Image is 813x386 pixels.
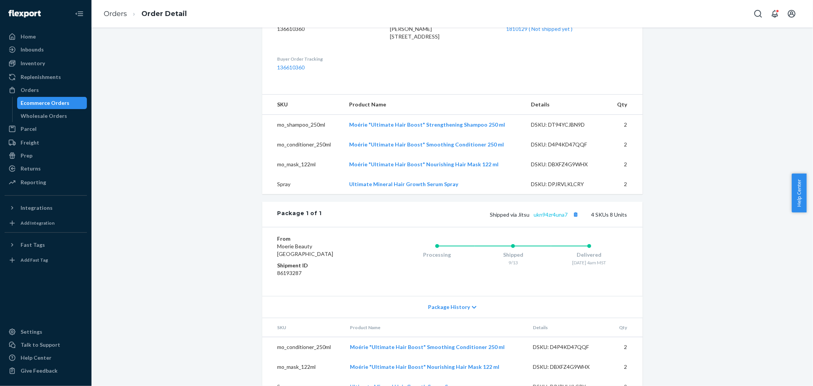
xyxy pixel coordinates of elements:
td: 2 [611,337,643,357]
a: Inventory [5,57,87,69]
img: Flexport logo [8,10,41,18]
td: 2 [611,357,643,377]
td: 2 [609,115,643,135]
div: Orders [21,86,39,94]
a: 1810129 ( Not shipped yet ) [506,26,572,32]
td: Spray [262,174,343,194]
td: mo_conditioner_250ml [262,337,344,357]
div: Settings [21,328,42,336]
dt: Shipment ID [277,262,369,269]
div: Replenishments [21,73,61,81]
a: Orders [104,10,127,18]
div: Shipped [475,251,551,259]
a: Settings [5,326,87,338]
a: Moérie "Ultimate Hair Boost" Strengthening Shampoo 250 ml [349,121,505,128]
td: mo_mask_122ml [262,154,343,174]
a: Reporting [5,176,87,188]
th: Product Name [343,95,525,115]
th: Qty [611,318,643,337]
a: Freight [5,137,87,149]
div: Integrations [21,204,53,212]
div: Processing [399,251,475,259]
div: Inventory [21,60,45,67]
td: mo_conditioner_250ml [262,135,343,154]
div: Fast Tags [21,241,45,249]
button: Give Feedback [5,365,87,377]
a: ukn94zr4una7 [534,211,568,218]
a: Add Fast Tag [5,254,87,266]
button: Open Search Box [750,6,766,21]
button: Copy tracking number [571,209,581,219]
dd: 86193287 [277,269,369,277]
button: Integrations [5,202,87,214]
a: Ultimate Mineral Hair Growth Serum Spray [349,181,458,187]
div: [DATE] 4am MST [551,259,627,266]
a: Talk to Support [5,339,87,351]
a: Moérie "Ultimate Hair Boost" Nourishing Hair Mask 122 ml [349,161,499,167]
th: Qty [609,95,643,115]
span: Shipped via Jitsu [490,211,581,218]
a: Moérie "Ultimate Hair Boost" Smoothing Conditioner 250 ml [350,344,505,350]
a: Returns [5,162,87,175]
a: Add Integration [5,217,87,229]
div: Returns [21,165,41,172]
div: Wholesale Orders [21,112,67,120]
button: Open account menu [784,6,799,21]
div: Talk to Support [21,341,60,349]
div: Reporting [21,179,46,186]
th: Details [525,95,609,115]
div: Add Fast Tag [21,257,48,263]
a: Moérie "Ultimate Hair Boost" Nourishing Hair Mask 122 ml [350,363,499,370]
td: 2 [609,154,643,174]
dt: Buyer Order Tracking [277,56,378,62]
div: Parcel [21,125,37,133]
td: mo_shampoo_250ml [262,115,343,135]
div: DSKU: DBXFZ4G9WHX [533,363,605,371]
th: SKU [262,95,343,115]
div: Ecommerce Orders [21,99,70,107]
div: Package 1 of 1 [277,209,322,219]
span: Package History [428,303,470,311]
button: Close Navigation [72,6,87,21]
div: DSKU: DT94YCJBN9D [531,121,603,129]
ol: breadcrumbs [98,3,193,25]
th: Product Name [344,318,527,337]
div: Freight [21,139,39,146]
button: Help Center [792,174,807,212]
a: Orders [5,84,87,96]
div: Help Center [21,354,51,362]
td: mo_mask_122ml [262,357,344,377]
a: Wholesale Orders [17,110,87,122]
th: SKU [262,318,344,337]
div: DSKU: DBXFZ4G9WHX [531,161,603,168]
div: Inbounds [21,46,44,53]
a: Ecommerce Orders [17,97,87,109]
div: 4 SKUs 8 Units [322,209,627,219]
div: Give Feedback [21,367,58,375]
div: Add Integration [21,220,55,226]
a: 136610360 [277,64,305,71]
a: Moérie "Ultimate Hair Boost" Smoothing Conditioner 250 ml [349,141,504,148]
dd: 136610360 [277,25,378,33]
div: Home [21,33,36,40]
th: Details [527,318,611,337]
button: Fast Tags [5,239,87,251]
a: Parcel [5,123,87,135]
div: 9/13 [475,259,551,266]
button: Open notifications [767,6,783,21]
div: DSKU: DPJRVLKLCRY [531,180,603,188]
a: Replenishments [5,71,87,83]
a: Order Detail [141,10,187,18]
div: DSKU: D4P4KD47QQF [533,343,605,351]
dt: From [277,235,369,243]
div: Delivered [551,251,627,259]
div: Prep [21,152,32,159]
span: Moerie Beauty [GEOGRAPHIC_DATA] [277,243,334,257]
td: 2 [609,135,643,154]
a: Prep [5,150,87,162]
a: Inbounds [5,43,87,56]
div: DSKU: D4P4KD47QQF [531,141,603,148]
a: Help Center [5,352,87,364]
a: Home [5,31,87,43]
